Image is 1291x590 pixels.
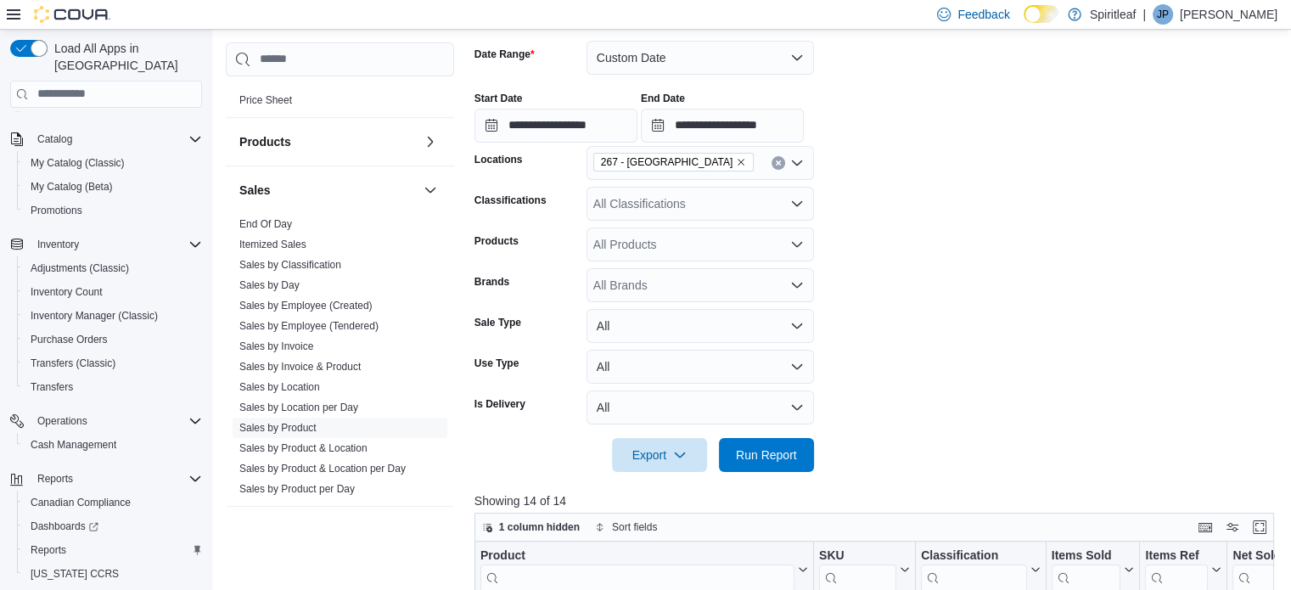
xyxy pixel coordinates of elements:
button: Reports [3,467,209,491]
span: Inventory [31,234,202,255]
button: Products [420,132,441,152]
button: Open list of options [790,278,804,292]
span: Sales by Product & Location per Day [239,462,406,475]
span: Inventory Count [24,282,202,302]
a: Sales by Invoice [239,340,313,352]
label: End Date [641,92,685,105]
span: Sales by Employee (Tendered) [239,319,379,333]
span: Sales by Classification [239,258,341,272]
p: [PERSON_NAME] [1180,4,1277,25]
span: My Catalog (Beta) [24,177,202,197]
a: My Catalog (Beta) [24,177,120,197]
span: Reports [37,472,73,486]
div: Jean Paul A [1153,4,1173,25]
span: Operations [37,414,87,428]
a: Purchase Orders [24,329,115,350]
button: 1 column hidden [475,517,587,537]
button: Products [239,133,417,150]
p: Spiritleaf [1090,4,1136,25]
button: Remove 267 - Cold Lake from selection in this group [736,157,746,167]
button: Inventory Count [17,280,209,304]
a: Itemized Sales [239,239,306,250]
button: All [587,391,814,424]
button: Sales [239,182,417,199]
a: Sales by Product & Location [239,442,368,454]
span: Sales by Product per Day [239,482,355,496]
button: Enter fullscreen [1249,517,1270,537]
input: Dark Mode [1024,5,1059,23]
span: JP [1157,4,1169,25]
button: Promotions [17,199,209,222]
span: Inventory Manager (Classic) [24,306,202,326]
span: Sort fields [612,520,657,534]
span: Transfers (Classic) [31,357,115,370]
a: Sales by Location [239,381,320,393]
span: Sales by Day [239,278,300,292]
label: Products [474,234,519,248]
p: | [1142,4,1146,25]
button: Reports [31,469,80,489]
span: Dark Mode [1024,23,1024,24]
button: Reports [17,538,209,562]
button: Canadian Compliance [17,491,209,514]
button: Cash Management [17,433,209,457]
span: Transfers [24,377,202,397]
span: Reports [31,469,202,489]
h3: Products [239,133,291,150]
p: Showing 14 of 14 [474,492,1283,509]
span: Sales by Employee (Created) [239,299,373,312]
span: Export [622,438,697,472]
a: Inventory Manager (Classic) [24,306,165,326]
a: Sales by Day [239,279,300,291]
img: Cova [34,6,110,23]
button: My Catalog (Classic) [17,151,209,175]
span: My Catalog (Classic) [24,153,202,173]
a: [US_STATE] CCRS [24,564,126,584]
button: Sort fields [588,517,664,537]
label: Sale Type [474,316,521,329]
span: Purchase Orders [31,333,108,346]
button: All [587,350,814,384]
span: Inventory [37,238,79,251]
a: Price Sheet [239,94,292,106]
span: Sales by Invoice & Product [239,360,361,374]
a: Sales by Employee (Tendered) [239,320,379,332]
button: Clear input [772,156,785,170]
span: Cash Management [31,438,116,452]
span: Reports [24,540,202,560]
label: Start Date [474,92,523,105]
span: Dashboards [31,520,98,533]
span: My Catalog (Beta) [31,180,113,194]
span: Canadian Compliance [31,496,131,509]
a: End Of Day [239,218,292,230]
button: Custom Date [587,41,814,75]
div: Product [480,548,794,564]
label: Date Range [474,48,535,61]
span: Inventory Manager (Classic) [31,309,158,323]
a: Dashboards [24,516,105,537]
input: Press the down key to open a popover containing a calendar. [641,109,804,143]
a: Sales by Product per Day [239,483,355,495]
button: Inventory Manager (Classic) [17,304,209,328]
button: Open list of options [790,156,804,170]
span: [US_STATE] CCRS [31,567,119,581]
div: SKU [819,548,896,564]
a: Inventory Count [24,282,109,302]
a: Cash Management [24,435,123,455]
label: Brands [474,275,509,289]
a: Dashboards [17,514,209,538]
span: My Catalog (Classic) [31,156,125,170]
button: Catalog [3,127,209,151]
a: Reports [24,540,73,560]
span: Itemized Sales [239,238,306,251]
label: Use Type [474,357,519,370]
span: Load All Apps in [GEOGRAPHIC_DATA] [48,40,202,74]
span: Sales by Product [239,421,317,435]
span: Sales by Location per Day [239,401,358,414]
a: Sales by Product & Location per Day [239,463,406,475]
span: Transfers [31,380,73,394]
input: Press the down key to open a popover containing a calendar. [474,109,637,143]
a: Sales by Invoice & Product [239,361,361,373]
div: Items Sold [1051,548,1120,564]
div: Pricing [226,90,454,117]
